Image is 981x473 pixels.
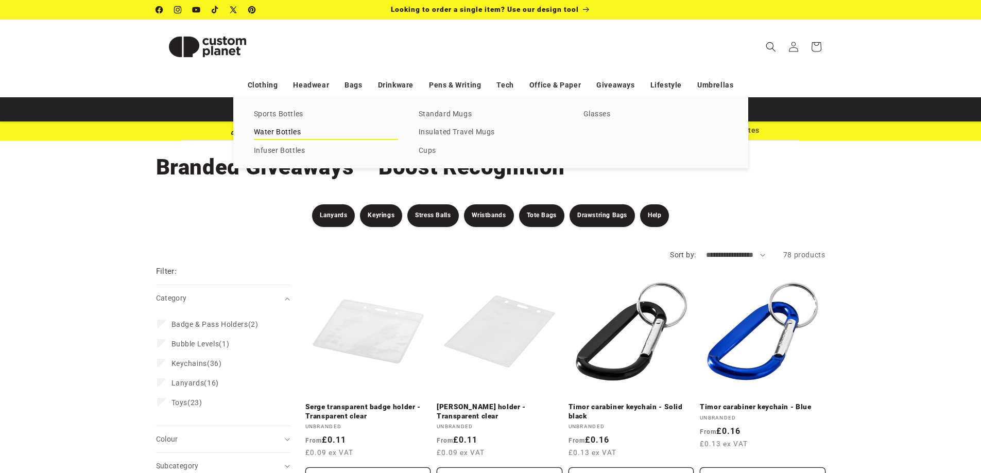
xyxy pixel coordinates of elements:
[156,24,259,70] img: Custom Planet
[650,76,682,94] a: Lifestyle
[312,204,355,227] a: Lanyards
[419,126,563,139] a: Insulated Travel Mugs
[345,76,362,94] a: Bags
[429,76,481,94] a: Pens & Writing
[293,76,329,94] a: Headwear
[305,402,431,421] a: Serge transparent badge holder - Transparent clear
[419,144,563,158] a: Cups
[171,379,204,387] span: Lanyards
[156,266,177,277] h2: Filter:
[171,359,207,367] span: Keychains
[391,5,579,13] span: Looking to order a single item? Use our design tool
[464,204,514,227] a: Wristbands
[360,204,402,227] a: Keyrings
[171,398,187,407] span: Toys
[171,320,259,329] span: (2)
[171,339,230,348] span: (1)
[254,108,398,121] a: Sports Bottles
[760,36,782,58] summary: Search
[529,76,581,94] a: Office & Paper
[248,76,278,94] a: Clothing
[171,378,219,388] span: (16)
[254,126,398,139] a: Water Bottles
[596,76,634,94] a: Giveaways
[378,76,414,94] a: Drinkware
[570,204,635,227] a: Drawstring Bags
[519,204,564,227] a: Tote Bags
[809,362,981,473] iframe: Chat Widget
[437,402,562,421] a: [PERSON_NAME] holder - Transparent clear
[407,204,458,227] a: Stress Balls
[152,20,263,74] a: Custom Planet
[670,251,696,259] label: Sort by:
[156,285,290,311] summary: Category (0 selected)
[254,144,398,158] a: Infuser Bottles
[640,204,669,227] a: Help
[156,294,187,302] span: Category
[569,402,694,421] a: Timor carabiner keychain - Solid black
[156,426,290,452] summary: Colour (0 selected)
[156,462,199,470] span: Subcategory
[171,320,248,328] span: Badge & Pass Holders
[700,402,825,412] a: Timor carabiner keychain - Blue
[783,251,825,259] span: 78 products
[419,108,563,121] a: Standard Mugs
[697,76,733,94] a: Umbrellas
[171,340,219,348] span: Bubble Levels
[583,108,728,121] a: Glasses
[496,76,513,94] a: Tech
[156,435,178,443] span: Colour
[171,398,202,407] span: (23)
[171,359,222,368] span: (36)
[135,204,846,227] nav: Event Giveaway Filters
